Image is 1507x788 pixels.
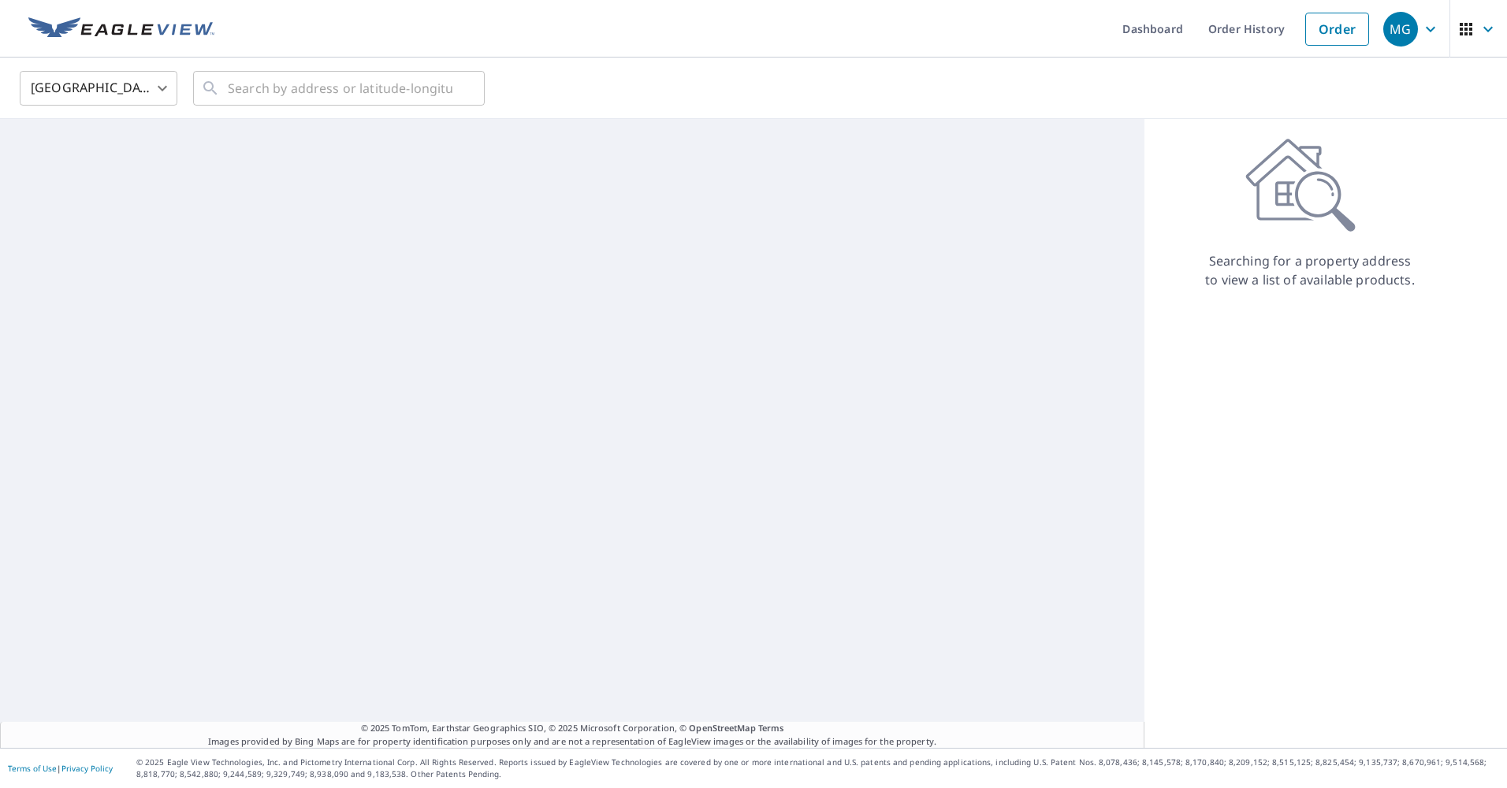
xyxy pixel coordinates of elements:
div: MG [1383,12,1418,46]
p: Searching for a property address to view a list of available products. [1204,251,1416,289]
p: | [8,764,113,773]
input: Search by address or latitude-longitude [228,66,452,110]
p: © 2025 Eagle View Technologies, Inc. and Pictometry International Corp. All Rights Reserved. Repo... [136,756,1499,780]
a: Terms [758,722,784,734]
a: Order [1305,13,1369,46]
a: OpenStreetMap [689,722,755,734]
span: © 2025 TomTom, Earthstar Geographics SIO, © 2025 Microsoft Corporation, © [361,722,784,735]
img: EV Logo [28,17,214,41]
a: Privacy Policy [61,763,113,774]
a: Terms of Use [8,763,57,774]
div: [GEOGRAPHIC_DATA] [20,66,177,110]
